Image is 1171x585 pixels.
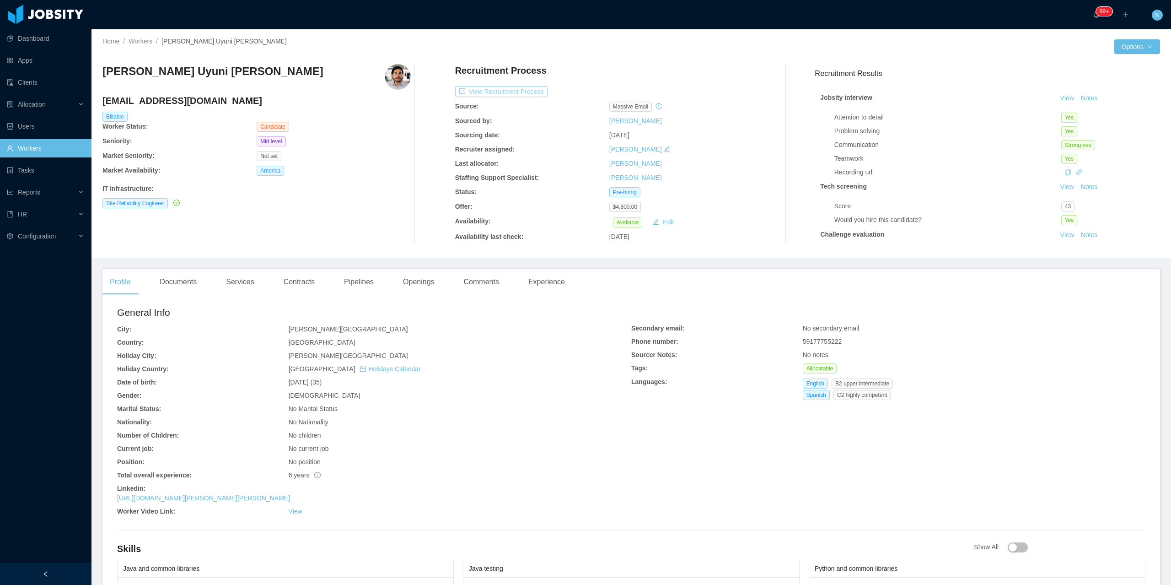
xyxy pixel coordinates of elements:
span: Strong-yes [1061,140,1095,150]
b: Status: [455,188,477,195]
b: Worker Status: [102,123,148,130]
div: Problem solving [834,126,1061,136]
a: icon: calendarHolidays Calendar [360,365,420,373]
h4: [EMAIL_ADDRESS][DOMAIN_NAME] [102,94,411,107]
div: Python and common libraries [815,560,1139,577]
b: Seniority: [102,137,132,145]
div: Experience [521,269,572,295]
a: Workers [129,38,152,45]
span: Mid level [257,136,285,146]
div: Java and common libraries [123,560,448,577]
span: No current job [289,445,329,452]
div: Contracts [276,269,322,295]
span: [DEMOGRAPHIC_DATA] [289,392,360,399]
b: Languages: [631,378,667,385]
h2: General Info [117,305,631,320]
b: Sourcing date: [455,131,500,139]
b: Source: [455,103,479,110]
span: No Marital Status [289,405,338,412]
div: Openings [396,269,442,295]
span: Massive Email [609,102,652,112]
div: Recording url [834,168,1061,177]
i: icon: copy [1065,169,1071,175]
span: Not set [257,151,281,161]
b: Availability: [455,217,491,225]
div: Copy [1065,168,1071,177]
span: / [123,38,125,45]
div: Documents [152,269,204,295]
a: View [1057,183,1077,190]
a: [URL][DOMAIN_NAME][PERSON_NAME][PERSON_NAME] [117,494,290,502]
b: Nationality: [117,418,152,426]
span: Yes [1061,126,1078,136]
span: No Nationality [289,418,328,426]
b: Market Seniority: [102,152,155,159]
a: icon: profileTasks [7,161,84,179]
span: [DATE] [609,131,629,139]
button: Notes [1077,93,1101,104]
b: Linkedin: [117,485,145,492]
a: [PERSON_NAME] [609,117,662,125]
a: icon: appstoreApps [7,51,84,70]
a: icon: robotUsers [7,117,84,135]
div: Attention to detail [834,113,1061,122]
h4: Skills [117,542,974,555]
b: Date of birth: [117,379,157,386]
span: C2 highly competent [833,390,891,400]
sup: 1682 [1096,7,1112,16]
span: 43 [1061,201,1074,211]
i: icon: link [1076,169,1082,175]
span: No children [289,432,321,439]
span: Billable [102,112,128,122]
span: No position [289,458,321,466]
h3: Recruitment Results [815,68,1160,79]
b: Sourced by: [455,117,492,125]
img: d762c864-b0ed-406d-9984-7d5fb302340e_68acc87f012d6-400w.png [385,64,411,90]
i: icon: solution [7,101,13,108]
span: [GEOGRAPHIC_DATA] [289,365,421,373]
span: Reports [18,189,40,196]
h4: Recruitment Process [455,64,547,77]
span: [GEOGRAPHIC_DATA] [289,339,355,346]
a: icon: exportView Recruitment Process [455,88,548,95]
div: Services [219,269,261,295]
strong: Jobsity interview [820,94,872,101]
span: Candidate [257,122,289,132]
b: Country: [117,339,144,346]
a: View [1057,94,1077,102]
span: [DATE] [609,233,629,240]
b: City: [117,325,131,333]
div: Pipelines [337,269,381,295]
span: / [156,38,158,45]
button: Optionsicon: down [1114,39,1160,54]
span: English [803,379,828,389]
a: View [1057,231,1077,238]
i: icon: history [655,103,662,109]
div: Teamwork [834,154,1061,163]
span: [DATE] (35) [289,379,322,386]
span: No secondary email [803,325,859,332]
span: Yes [1061,154,1078,164]
a: [PERSON_NAME] [609,174,662,181]
span: [PERSON_NAME] Uyuni [PERSON_NAME] [161,38,287,45]
i: icon: plus [1123,11,1129,18]
b: Sourcer Notes: [631,351,677,358]
b: Recruiter assigned: [455,146,515,153]
span: Allocation [18,101,46,108]
a: [PERSON_NAME] [609,146,662,153]
b: Current job: [117,445,154,452]
b: Secondary email: [631,325,684,332]
b: Last allocator: [455,160,499,167]
span: [PERSON_NAME][GEOGRAPHIC_DATA] [289,352,408,359]
a: icon: pie-chartDashboard [7,29,84,48]
div: Java testing [469,560,794,577]
span: Allocatable [803,363,837,374]
span: [PERSON_NAME][GEOGRAPHIC_DATA] [289,325,408,333]
span: N [1155,10,1160,21]
a: icon: link [1076,168,1082,176]
span: Yes [1061,215,1078,225]
strong: Tech screening [820,183,867,190]
div: Score [834,201,1061,211]
a: icon: auditClients [7,73,84,92]
span: B2 upper intermediate [832,379,893,389]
